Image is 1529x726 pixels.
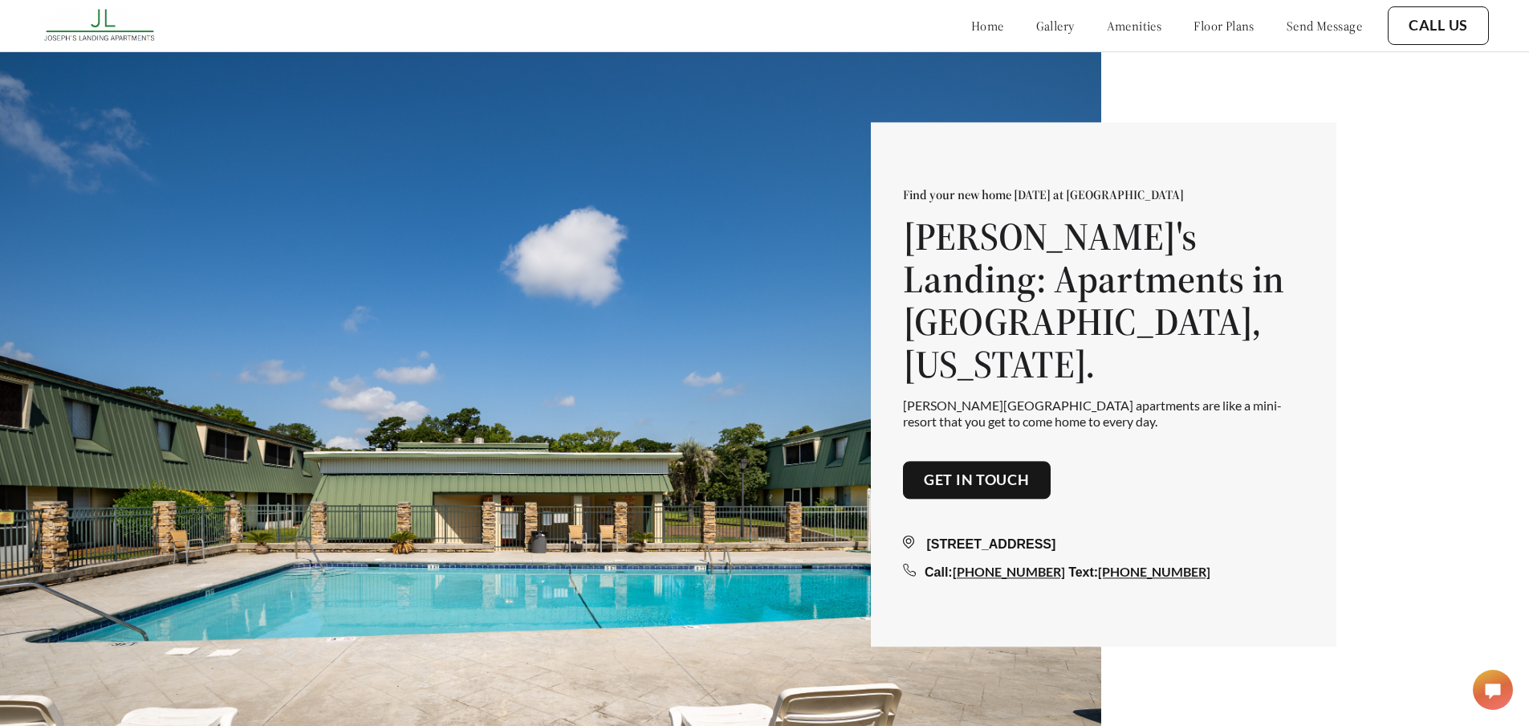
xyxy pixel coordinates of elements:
[1409,17,1468,35] a: Call Us
[971,18,1004,34] a: home
[1194,18,1255,34] a: floor plans
[903,461,1051,500] button: Get in touch
[903,536,1304,555] div: [STREET_ADDRESS]
[1388,6,1489,45] button: Call Us
[1107,18,1162,34] a: amenities
[925,566,953,580] span: Call:
[1287,18,1362,34] a: send message
[903,186,1304,202] p: Find your new home [DATE] at [GEOGRAPHIC_DATA]
[903,216,1304,385] h1: [PERSON_NAME]'s Landing: Apartments in [GEOGRAPHIC_DATA], [US_STATE].
[1098,565,1210,580] a: [PHONE_NUMBER]
[924,471,1030,489] a: Get in touch
[1036,18,1075,34] a: gallery
[953,565,1065,580] a: [PHONE_NUMBER]
[40,4,161,47] img: josephs_landing_logo.png
[903,398,1304,429] p: [PERSON_NAME][GEOGRAPHIC_DATA] apartments are like a mini-resort that you get to come home to eve...
[1068,566,1098,580] span: Text:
